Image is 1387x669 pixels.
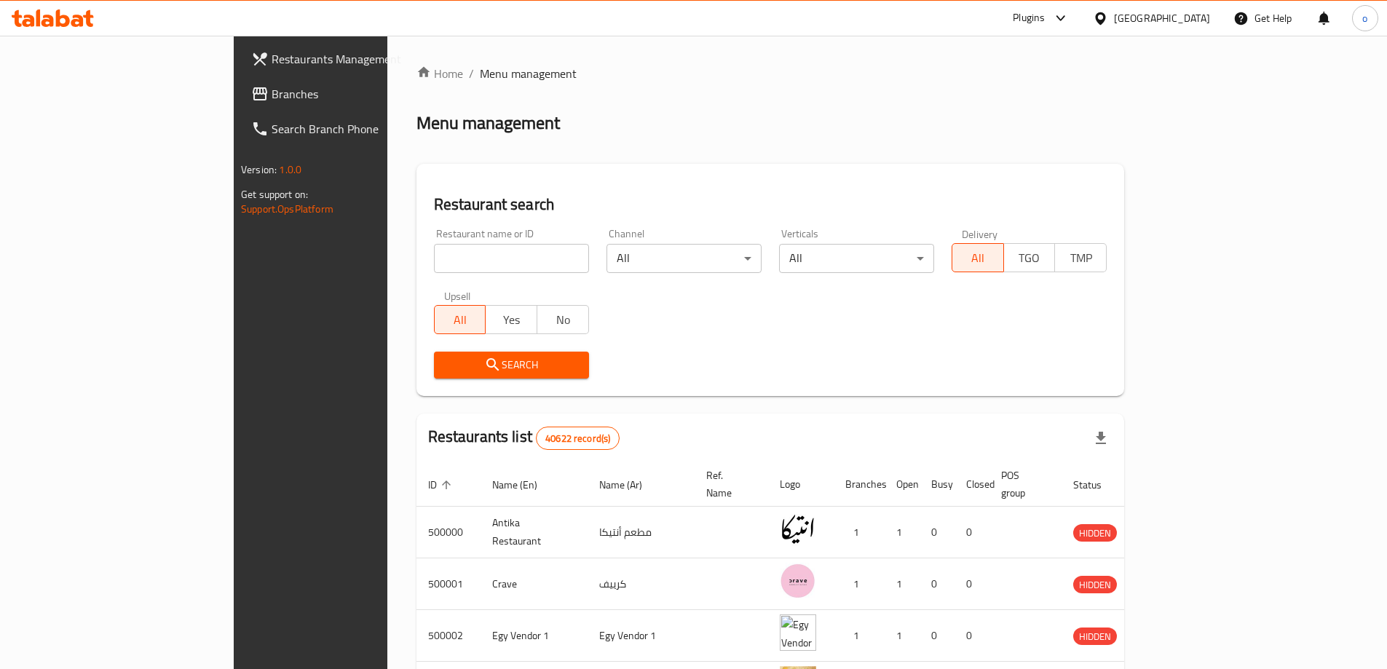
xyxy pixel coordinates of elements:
img: Egy Vendor 1 [780,614,816,651]
td: Egy Vendor 1 [588,610,695,662]
a: Support.OpsPlatform [241,199,333,218]
button: TGO [1003,243,1056,272]
span: ID [428,476,456,494]
label: Delivery [962,229,998,239]
td: 0 [955,507,989,558]
span: All [958,248,998,269]
td: Egy Vendor 1 [481,610,588,662]
h2: Restaurants list [428,426,620,450]
div: [GEOGRAPHIC_DATA] [1114,10,1210,26]
span: 1.0.0 [279,160,301,179]
td: 1 [834,507,885,558]
div: All [606,244,762,273]
td: 1 [885,610,920,662]
td: 1 [885,507,920,558]
td: 0 [920,558,955,610]
span: o [1362,10,1367,26]
span: Restaurants Management [272,50,454,68]
span: TMP [1061,248,1101,269]
span: POS group [1001,467,1044,502]
div: HIDDEN [1073,628,1117,645]
label: Upsell [444,290,471,301]
div: Plugins [1013,9,1045,27]
div: All [779,244,934,273]
span: Menu management [480,65,577,82]
td: 0 [920,507,955,558]
img: Crave [780,563,816,599]
input: Search for restaurant name or ID.. [434,244,589,273]
span: TGO [1010,248,1050,269]
button: Yes [485,305,537,334]
span: HIDDEN [1073,577,1117,593]
span: Ref. Name [706,467,751,502]
span: Get support on: [241,185,308,204]
td: 0 [920,610,955,662]
th: Closed [955,462,989,507]
h2: Restaurant search [434,194,1107,215]
td: Crave [481,558,588,610]
div: Total records count [536,427,620,450]
th: Open [885,462,920,507]
span: Name (Ar) [599,476,661,494]
span: HIDDEN [1073,628,1117,645]
td: 1 [834,610,885,662]
button: TMP [1054,243,1107,272]
span: Search [446,356,577,374]
td: مطعم أنتيكا [588,507,695,558]
span: All [440,309,481,330]
td: 1 [885,558,920,610]
div: Export file [1083,421,1118,456]
nav: breadcrumb [416,65,1124,82]
button: No [537,305,589,334]
td: Antika Restaurant [481,507,588,558]
td: 0 [955,610,989,662]
span: Version: [241,160,277,179]
td: 0 [955,558,989,610]
div: HIDDEN [1073,524,1117,542]
span: No [543,309,583,330]
td: 1 [834,558,885,610]
td: كرييف [588,558,695,610]
button: All [952,243,1004,272]
th: Busy [920,462,955,507]
a: Branches [240,76,465,111]
button: Search [434,352,589,379]
h2: Menu management [416,111,560,135]
span: 40622 record(s) [537,432,619,446]
span: Name (En) [492,476,556,494]
button: All [434,305,486,334]
span: Yes [491,309,532,330]
th: Branches [834,462,885,507]
span: Branches [272,85,454,103]
th: Logo [768,462,834,507]
span: Status [1073,476,1121,494]
a: Restaurants Management [240,41,465,76]
img: Antika Restaurant [780,511,816,547]
a: Search Branch Phone [240,111,465,146]
span: Search Branch Phone [272,120,454,138]
span: HIDDEN [1073,525,1117,542]
li: / [469,65,474,82]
